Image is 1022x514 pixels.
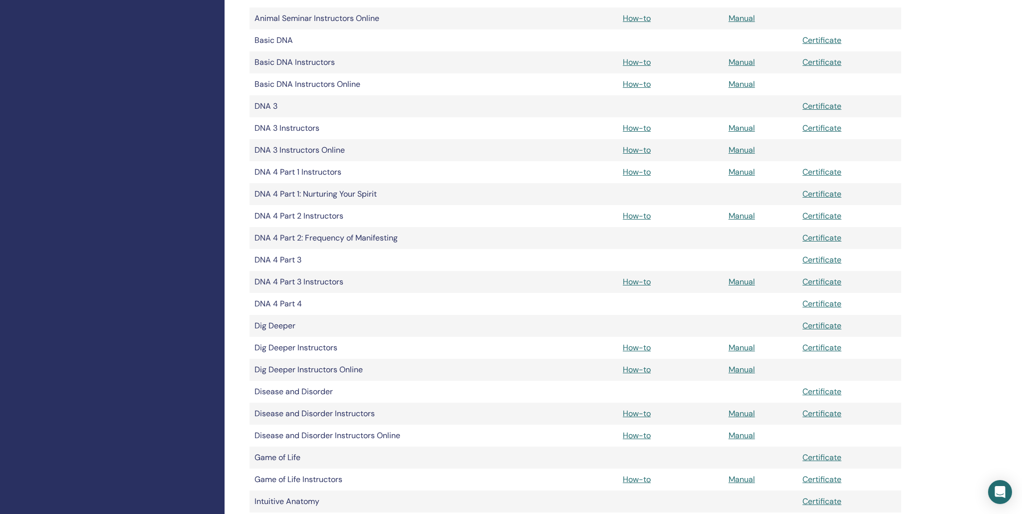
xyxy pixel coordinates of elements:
a: How-to [623,79,651,89]
td: DNA 4 Part 4 [250,293,429,315]
a: Certificate [802,255,841,265]
a: How-to [623,430,651,441]
td: DNA 3 [250,95,429,117]
a: How-to [623,276,651,287]
a: How-to [623,211,651,221]
a: How-to [623,342,651,353]
a: How-to [623,13,651,23]
a: Manual [729,57,755,67]
td: Intuitive Anatomy [250,491,429,513]
a: Certificate [802,298,841,309]
td: Game of Life Instructors [250,469,429,491]
a: Certificate [802,35,841,45]
td: Basic DNA Instructors [250,51,429,73]
a: Certificate [802,276,841,287]
td: DNA 4 Part 3 Instructors [250,271,429,293]
td: Dig Deeper Instructors [250,337,429,359]
a: Manual [729,474,755,485]
td: Basic DNA Instructors Online [250,73,429,95]
a: How-to [623,474,651,485]
div: Open Intercom Messenger [988,480,1012,504]
a: How-to [623,167,651,177]
a: Certificate [802,496,841,507]
a: How-to [623,123,651,133]
a: Certificate [802,189,841,199]
a: Manual [729,342,755,353]
td: DNA 3 Instructors [250,117,429,139]
td: Disease and Disorder Instructors Online [250,425,429,447]
td: Dig Deeper [250,315,429,337]
a: Manual [729,211,755,221]
a: Certificate [802,167,841,177]
a: Certificate [802,474,841,485]
a: Certificate [802,123,841,133]
a: Manual [729,13,755,23]
a: How-to [623,57,651,67]
a: How-to [623,408,651,419]
a: Manual [729,408,755,419]
a: Manual [729,364,755,375]
a: Certificate [802,386,841,397]
td: DNA 4 Part 2 Instructors [250,205,429,227]
td: Dig Deeper Instructors Online [250,359,429,381]
a: Certificate [802,57,841,67]
td: Game of Life [250,447,429,469]
td: DNA 3 Instructors Online [250,139,429,161]
td: Disease and Disorder [250,381,429,403]
a: Certificate [802,211,841,221]
a: Certificate [802,408,841,419]
td: DNA 4 Part 3 [250,249,429,271]
a: Manual [729,430,755,441]
td: Basic DNA [250,29,429,51]
td: Disease and Disorder Instructors [250,403,429,425]
td: DNA 4 Part 1: Nurturing Your Spirit [250,183,429,205]
a: Certificate [802,320,841,331]
td: DNA 4 Part 1 Instructors [250,161,429,183]
td: Animal Seminar Instructors Online [250,7,429,29]
a: How-to [623,145,651,155]
a: Manual [729,79,755,89]
a: Manual [729,167,755,177]
a: Certificate [802,452,841,463]
td: DNA 4 Part 2: Frequency of Manifesting [250,227,429,249]
a: Manual [729,276,755,287]
a: Certificate [802,101,841,111]
a: Certificate [802,342,841,353]
a: Manual [729,123,755,133]
a: Manual [729,145,755,155]
a: How-to [623,364,651,375]
a: Certificate [802,233,841,243]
